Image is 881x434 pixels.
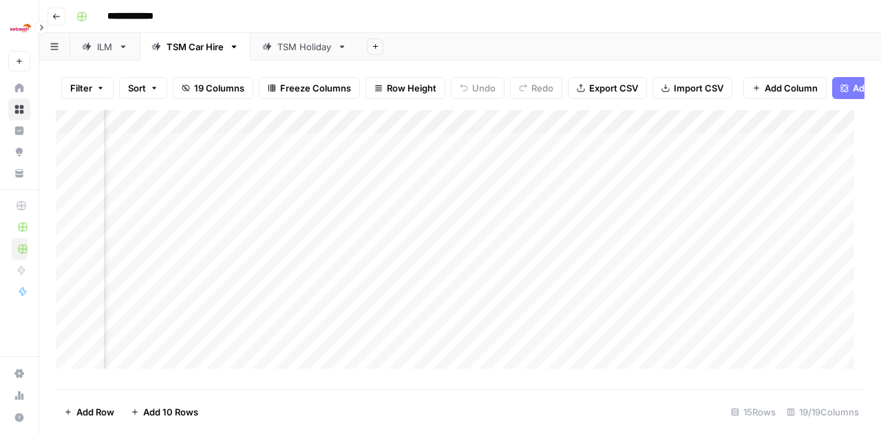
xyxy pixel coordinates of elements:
[451,77,505,99] button: Undo
[365,77,445,99] button: Row Height
[8,406,30,428] button: Help + Support
[97,40,113,54] div: ILM
[531,81,553,95] span: Redo
[76,405,114,419] span: Add Row
[194,81,244,95] span: 19 Columns
[8,362,30,384] a: Settings
[387,81,436,95] span: Row Height
[8,120,30,142] a: Insights
[8,16,33,41] img: Ice Travel Group Logo
[70,33,140,61] a: ILM
[128,81,146,95] span: Sort
[123,401,206,423] button: Add 10 Rows
[8,77,30,99] a: Home
[652,77,732,99] button: Import CSV
[119,77,167,99] button: Sort
[70,81,92,95] span: Filter
[143,405,198,419] span: Add 10 Rows
[61,77,114,99] button: Filter
[8,98,30,120] a: Browse
[173,77,253,99] button: 19 Columns
[8,162,30,184] a: Your Data
[56,401,123,423] button: Add Row
[259,77,360,99] button: Freeze Columns
[568,77,647,99] button: Export CSV
[277,40,332,54] div: TSM Holiday
[8,141,30,163] a: Opportunities
[743,77,827,99] button: Add Column
[251,33,359,61] a: TSM Holiday
[765,81,818,95] span: Add Column
[472,81,496,95] span: Undo
[589,81,638,95] span: Export CSV
[167,40,224,54] div: TSM Car Hire
[725,401,781,423] div: 15 Rows
[280,81,351,95] span: Freeze Columns
[510,77,562,99] button: Redo
[140,33,251,61] a: TSM Car Hire
[674,81,723,95] span: Import CSV
[8,384,30,406] a: Usage
[8,11,30,45] button: Workspace: Ice Travel Group
[781,401,864,423] div: 19/19 Columns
